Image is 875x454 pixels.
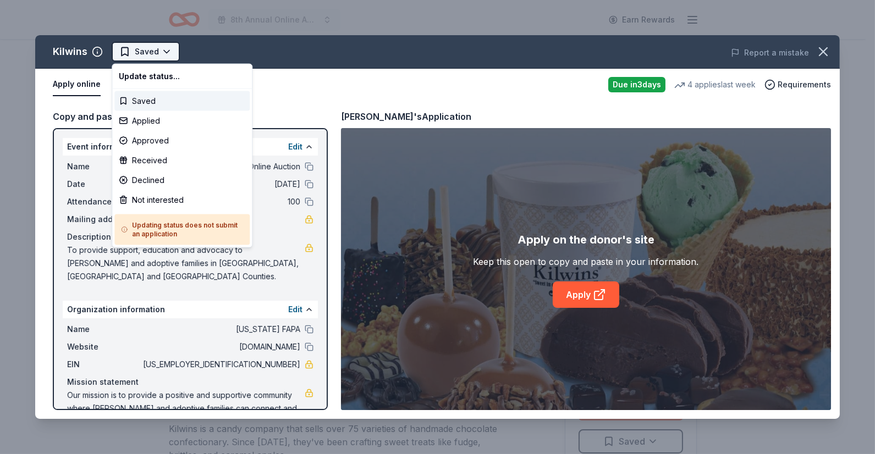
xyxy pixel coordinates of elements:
[114,190,250,210] div: Not interested
[114,67,250,86] div: Update status...
[114,151,250,170] div: Received
[114,91,250,111] div: Saved
[121,221,243,239] h5: Updating status does not submit an application
[114,170,250,190] div: Declined
[114,111,250,131] div: Applied
[114,131,250,151] div: Approved
[230,13,318,26] span: 8th Annual Online Auction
